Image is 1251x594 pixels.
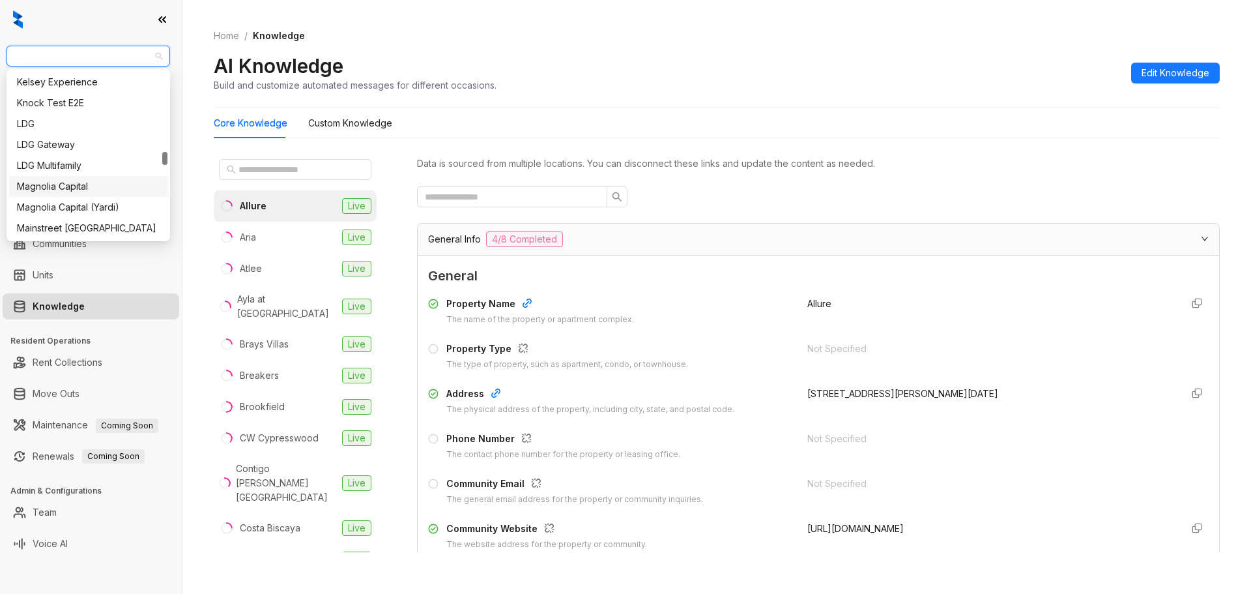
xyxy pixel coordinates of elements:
div: Magnolia Capital [17,179,160,194]
div: The contact phone number for the property or leasing office. [446,449,680,461]
a: Home [211,29,242,43]
div: The type of property, such as apartment, condo, or townhouse. [446,359,688,371]
div: Magnolia Capital (Yardi) [9,197,167,218]
li: Leads [3,87,179,113]
div: Atlee [240,261,262,276]
span: Live [342,261,371,276]
span: Coming Soon [82,449,145,464]
span: expanded [1201,235,1209,243]
div: Breakers [240,368,279,383]
div: Ayla at [GEOGRAPHIC_DATA] [237,292,337,321]
a: Team [33,499,57,526]
span: search [227,165,236,174]
button: Edit Knowledge [1131,63,1220,83]
li: Team [3,499,179,526]
div: LDG Multifamily [9,155,167,176]
span: Live [342,198,371,214]
div: Data is sourced from multiple locations. You can disconnect these links and update the content as... [417,156,1220,171]
li: Collections [3,175,179,201]
a: Communities [33,231,87,257]
div: Not Specified [807,432,1171,446]
div: Property Type [446,342,688,359]
div: LDG Gateway [17,138,160,152]
a: RenewalsComing Soon [33,443,145,469]
div: Address [446,387,734,404]
div: Knock Test E2E [9,93,167,113]
div: Magnolia Capital (Yardi) [17,200,160,215]
span: Coming Soon [96,419,158,433]
a: Rent Collections [33,349,102,376]
span: Live [342,430,371,446]
h3: Admin & Configurations [10,485,182,497]
span: United Apartment Group [14,46,162,66]
div: [STREET_ADDRESS][PERSON_NAME][DATE] [807,387,1171,401]
span: [URL][DOMAIN_NAME] [807,523,904,534]
span: Live [342,399,371,415]
img: logo [13,10,23,29]
div: General Info4/8 Completed [418,224,1219,255]
li: Maintenance [3,412,179,438]
div: Community Website [446,522,647,539]
div: Build and customize automated messages for different occasions. [214,78,496,92]
span: Live [342,552,371,567]
li: Communities [3,231,179,257]
li: Knowledge [3,293,179,319]
div: Community Email [446,477,703,494]
div: Property Name [446,297,634,314]
div: Knock Test E2E [17,96,160,110]
div: LDG [9,113,167,134]
span: Live [342,368,371,383]
div: Contigo [PERSON_NAME][GEOGRAPHIC_DATA] [236,462,337,505]
span: Knowledge [253,30,305,41]
span: 4/8 Completed [486,231,563,247]
a: Voice AI [33,531,68,557]
span: search [612,192,622,202]
span: Live [342,475,371,491]
div: The general email address for the property or community inquiries. [446,494,703,506]
div: The name of the property or apartment complex. [446,314,634,326]
div: Mainstreet [GEOGRAPHIC_DATA] [17,221,160,235]
li: Rent Collections [3,349,179,376]
li: Move Outs [3,381,179,407]
span: Allure [807,298,831,309]
span: Live [342,520,371,536]
span: Live [342,336,371,352]
span: General [428,266,1209,286]
div: Not Specified [807,342,1171,356]
div: Phone Number [446,432,680,449]
li: Leasing [3,143,179,170]
div: Magnolia Capital [9,176,167,197]
li: Voice AI [3,531,179,557]
div: Aria [240,230,256,245]
li: Units [3,262,179,288]
span: Live [342,299,371,314]
div: CW Cypresswood [240,431,319,445]
a: Units [33,262,53,288]
span: Live [342,230,371,245]
a: Knowledge [33,293,85,319]
div: The website address for the property or community. [446,539,647,551]
div: The physical address of the property, including city, state, and postal code. [446,404,734,416]
div: Custom Knowledge [308,116,392,130]
div: Kelsey Experience [17,75,160,89]
div: Core Knowledge [214,116,287,130]
li: Renewals [3,443,179,469]
div: LDG [17,117,160,131]
div: Brays Villas [240,337,289,351]
h2: AI Knowledge [214,53,343,78]
div: Costa Biscaya [240,521,300,535]
div: Kelsey Experience [9,72,167,93]
div: Allure [240,199,266,213]
div: Brookfield [240,400,285,414]
h3: Resident Operations [10,335,182,347]
span: Edit Knowledge [1142,66,1209,80]
li: / [244,29,248,43]
div: Mainstreet Canada [9,218,167,239]
span: General Info [428,232,481,246]
div: Not Specified [807,477,1171,491]
a: Move Outs [33,381,79,407]
div: LDG Multifamily [17,158,160,173]
div: LDG Gateway [9,134,167,155]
